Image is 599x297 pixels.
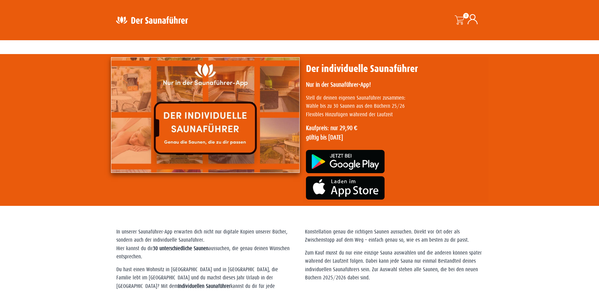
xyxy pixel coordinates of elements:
[178,283,230,289] strong: Individuellen Saunaführer
[463,13,469,19] span: 0
[116,228,294,261] p: In unserer Saunaführer-App erwarten dich nicht nur digitale Kopien unserer Bücher, sondern auch d...
[305,249,483,282] p: Zum Kauf musst du nur eine einzige Sauna auswählen und die anderen können später während der Lauf...
[306,94,485,119] p: Stell dir deinen eigenen Saunaführer zusammen: Wähle bis zu 30 Saunen aus den Büchern 25/26 Flexi...
[306,124,358,141] strong: Kaufpreis: nur 29,90 € gültig bis [DATE]
[153,245,208,251] strong: 30 unterschiedliche Saunen
[306,63,485,75] h1: Der individuelle Saunaführer
[306,81,371,88] strong: Nur in der Saunaführer-App!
